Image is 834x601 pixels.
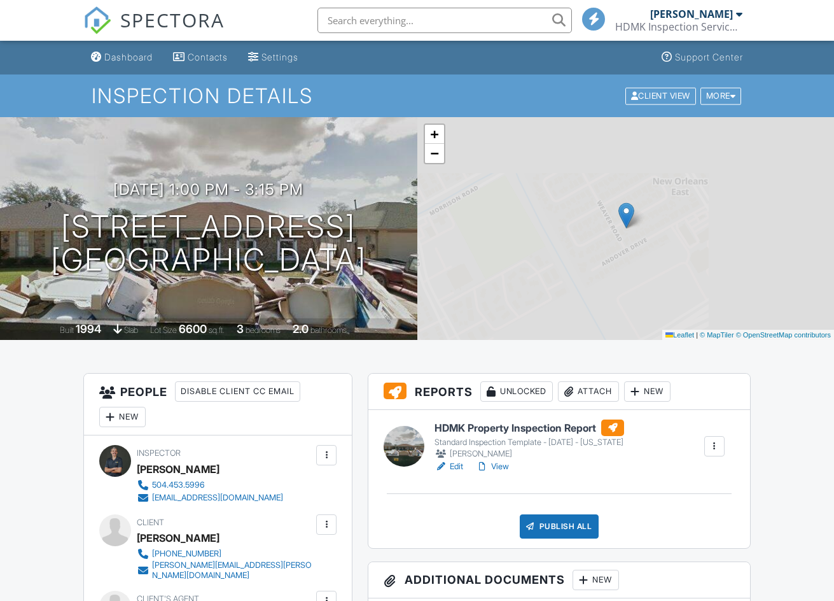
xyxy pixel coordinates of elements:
div: Dashboard [104,52,153,62]
a: Contacts [168,46,233,69]
div: 3 [237,322,244,336]
a: Support Center [657,46,748,69]
span: Built [60,325,74,335]
a: SPECTORA [83,17,225,44]
span: bedrooms [246,325,281,335]
h1: Inspection Details [92,85,742,107]
div: 1994 [76,322,101,336]
div: Support Center [675,52,743,62]
div: Attach [558,381,619,402]
a: Zoom out [425,144,444,163]
span: − [430,145,438,161]
h3: People [84,374,352,435]
div: Standard Inspection Template - [DATE] - [US_STATE] [434,437,624,448]
a: [PERSON_NAME][EMAIL_ADDRESS][PERSON_NAME][DOMAIN_NAME] [137,560,313,581]
a: Client View [624,90,699,100]
div: Unlocked [480,381,553,402]
input: Search everything... [317,8,572,33]
h3: Additional Documents [368,562,750,598]
img: The Best Home Inspection Software - Spectora [83,6,111,34]
div: Disable Client CC Email [175,381,300,402]
div: New [624,381,671,402]
span: + [430,126,438,142]
a: 504.453.5996 [137,479,283,491]
a: View [476,460,509,473]
h6: HDMK Property Inspection Report [434,420,624,436]
a: Dashboard [86,46,158,69]
h1: [STREET_ADDRESS] [GEOGRAPHIC_DATA] [51,210,366,278]
a: HDMK Property Inspection Report Standard Inspection Template - [DATE] - [US_STATE] [PERSON_NAME] [434,420,624,460]
div: [PERSON_NAME] [137,460,219,479]
div: 2.0 [293,322,309,336]
div: Publish All [520,514,599,539]
div: [PHONE_NUMBER] [152,549,221,559]
a: Settings [243,46,303,69]
div: Contacts [188,52,228,62]
div: [EMAIL_ADDRESS][DOMAIN_NAME] [152,493,283,503]
div: Client View [625,87,696,104]
img: Marker [618,202,634,229]
span: SPECTORA [120,6,225,33]
div: 6600 [179,322,207,336]
span: Inspector [137,448,181,458]
h3: [DATE] 1:00 pm - 3:15 pm [113,181,303,198]
span: bathrooms [310,325,347,335]
div: Settings [261,52,298,62]
span: Lot Size [150,325,177,335]
a: Zoom in [425,125,444,144]
div: [PERSON_NAME][EMAIL_ADDRESS][PERSON_NAME][DOMAIN_NAME] [152,560,313,581]
span: slab [124,325,138,335]
h3: Reports [368,374,750,410]
span: sq.ft. [209,325,225,335]
div: [PERSON_NAME] [137,528,219,548]
a: Edit [434,460,463,473]
a: [EMAIL_ADDRESS][DOMAIN_NAME] [137,491,283,504]
span: Client [137,518,164,527]
a: © MapTiler [700,331,734,339]
div: [PERSON_NAME] [650,8,733,20]
a: [PHONE_NUMBER] [137,548,313,560]
a: © OpenStreetMap contributors [736,331,831,339]
div: New [573,570,619,590]
div: 504.453.5996 [152,480,205,490]
div: New [99,407,146,427]
div: HDMK Inspection Services - NOLA [615,20,742,33]
div: More [700,87,742,104]
span: | [696,331,698,339]
div: [PERSON_NAME] [434,448,624,460]
a: Leaflet [665,331,694,339]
